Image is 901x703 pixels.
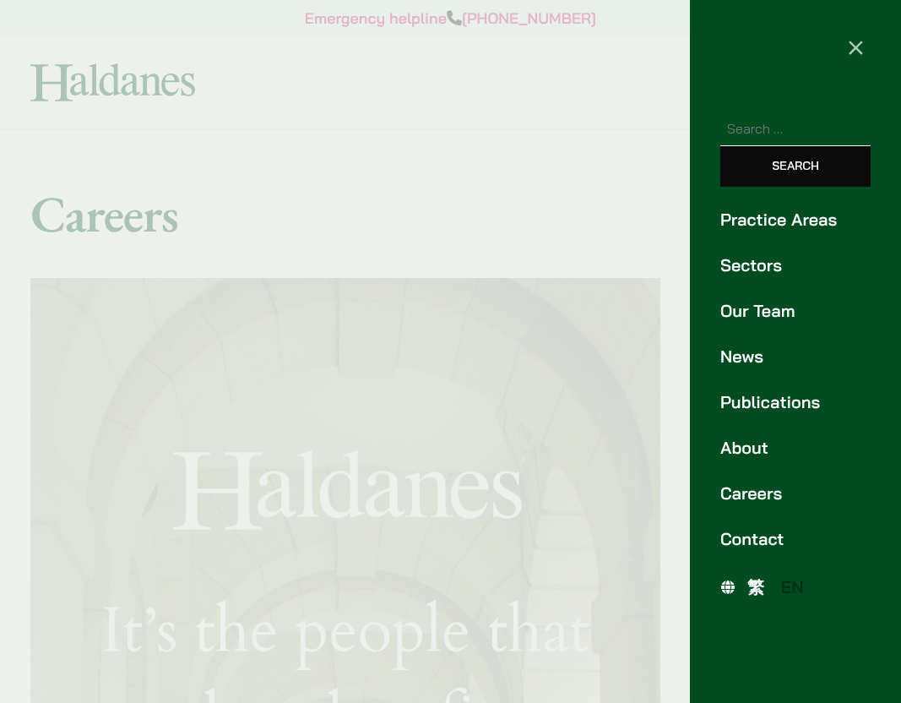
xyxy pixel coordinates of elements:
[720,207,871,232] a: Practice Areas
[720,298,871,324] a: Our Team
[720,253,871,278] a: Sectors
[720,146,871,187] input: Search
[720,390,871,415] a: Publications
[739,573,773,601] a: 繁
[720,112,871,146] input: Search for:
[720,481,871,506] a: Careers
[720,435,871,460] a: About
[773,573,812,601] a: EN
[747,576,764,597] span: 繁
[720,526,871,552] a: Contact
[720,344,871,369] a: News
[781,576,804,597] span: EN
[847,29,865,63] span: ×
